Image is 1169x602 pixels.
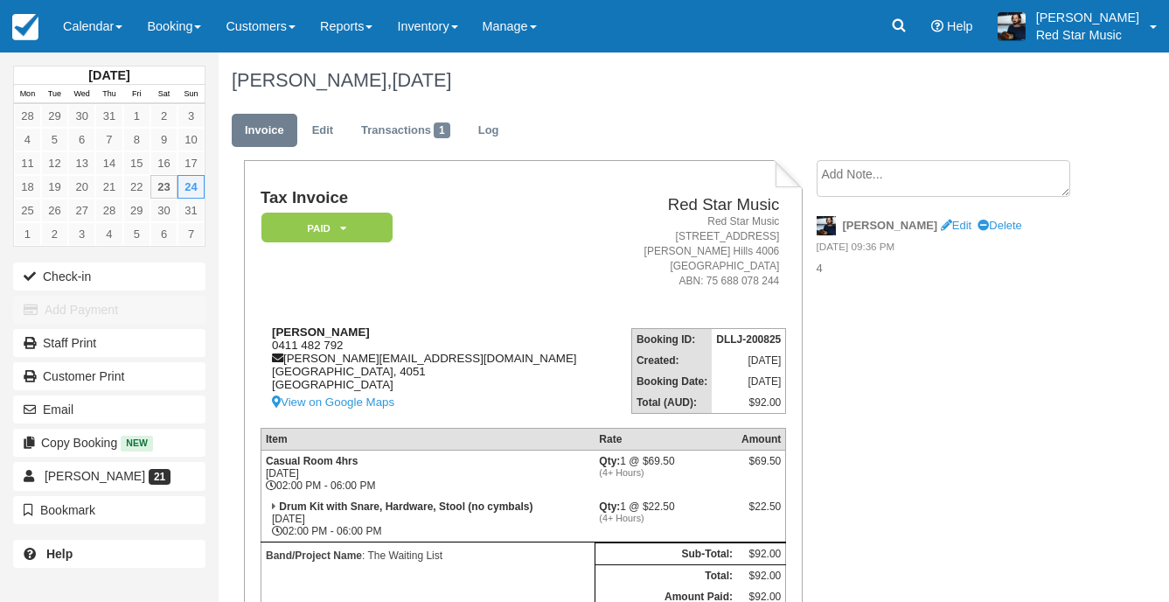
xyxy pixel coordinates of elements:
[121,436,153,451] span: New
[261,213,393,243] em: Paid
[620,214,779,290] address: Red Star Music [STREET_ADDRESS] [PERSON_NAME] Hills 4006 [GEOGRAPHIC_DATA] ABN: 75 688 078 244
[13,262,205,290] button: Check-in
[14,85,41,104] th: Mon
[123,85,150,104] th: Fri
[712,350,786,371] td: [DATE]
[266,549,362,562] strong: Band/Project Name
[41,128,68,151] a: 5
[266,547,590,564] p: : The Waiting List
[272,391,613,413] a: View on Google Maps
[150,222,177,246] a: 6
[68,175,95,199] a: 20
[150,128,177,151] a: 9
[261,428,595,450] th: Item
[13,462,205,490] a: [PERSON_NAME] 21
[177,85,205,104] th: Sun
[817,261,1082,277] p: 4
[95,175,122,199] a: 21
[261,189,613,207] h1: Tax Invoice
[741,455,781,481] div: $69.50
[123,128,150,151] a: 8
[123,222,150,246] a: 5
[232,70,1082,91] h1: [PERSON_NAME],
[177,199,205,222] a: 31
[68,104,95,128] a: 30
[631,350,712,371] th: Created:
[1036,26,1139,44] p: Red Star Music
[95,85,122,104] th: Thu
[595,450,737,496] td: 1 @ $69.50
[599,513,733,523] em: (4+ Hours)
[595,542,737,564] th: Sub-Total:
[95,199,122,222] a: 28
[150,199,177,222] a: 30
[998,12,1026,40] img: A1
[1036,9,1139,26] p: [PERSON_NAME]
[266,455,358,467] strong: Casual Room 4hrs
[95,151,122,175] a: 14
[14,104,41,128] a: 28
[12,14,38,40] img: checkfront-main-nav-mini-logo.png
[737,428,786,450] th: Amount
[41,199,68,222] a: 26
[150,175,177,199] a: 23
[599,455,620,467] strong: Qty
[14,175,41,199] a: 18
[177,175,205,199] a: 24
[595,428,737,450] th: Rate
[741,500,781,527] div: $22.50
[13,429,205,457] button: Copy Booking New
[595,564,737,586] th: Total:
[177,151,205,175] a: 17
[123,104,150,128] a: 1
[150,151,177,175] a: 16
[272,325,370,339] strong: [PERSON_NAME]
[123,199,150,222] a: 29
[947,19,973,33] span: Help
[13,496,205,524] button: Bookmark
[299,114,346,148] a: Edit
[41,85,68,104] th: Tue
[599,500,620,513] strong: Qty
[279,500,532,513] strong: Drum Kit with Snare, Hardware, Stool (no cymbals)
[68,151,95,175] a: 13
[149,469,170,485] span: 21
[620,196,779,214] h2: Red Star Music
[68,199,95,222] a: 27
[177,128,205,151] a: 10
[712,371,786,392] td: [DATE]
[737,542,786,564] td: $92.00
[95,104,122,128] a: 31
[941,219,971,232] a: Edit
[392,69,451,91] span: [DATE]
[232,114,297,148] a: Invoice
[68,85,95,104] th: Wed
[261,212,386,244] a: Paid
[13,540,205,568] a: Help
[13,395,205,423] button: Email
[13,362,205,390] a: Customer Print
[14,222,41,246] a: 1
[95,128,122,151] a: 7
[631,371,712,392] th: Booking Date:
[348,114,463,148] a: Transactions1
[817,240,1082,259] em: [DATE] 09:36 PM
[177,104,205,128] a: 3
[41,175,68,199] a: 19
[45,469,145,483] span: [PERSON_NAME]
[68,128,95,151] a: 6
[14,151,41,175] a: 11
[931,20,943,32] i: Help
[14,199,41,222] a: 25
[465,114,512,148] a: Log
[13,329,205,357] a: Staff Print
[46,547,73,561] b: Help
[150,104,177,128] a: 2
[631,328,712,350] th: Booking ID:
[68,222,95,246] a: 3
[737,564,786,586] td: $92.00
[88,68,129,82] strong: [DATE]
[41,222,68,246] a: 2
[631,392,712,414] th: Total (AUD):
[599,467,733,478] em: (4+ Hours)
